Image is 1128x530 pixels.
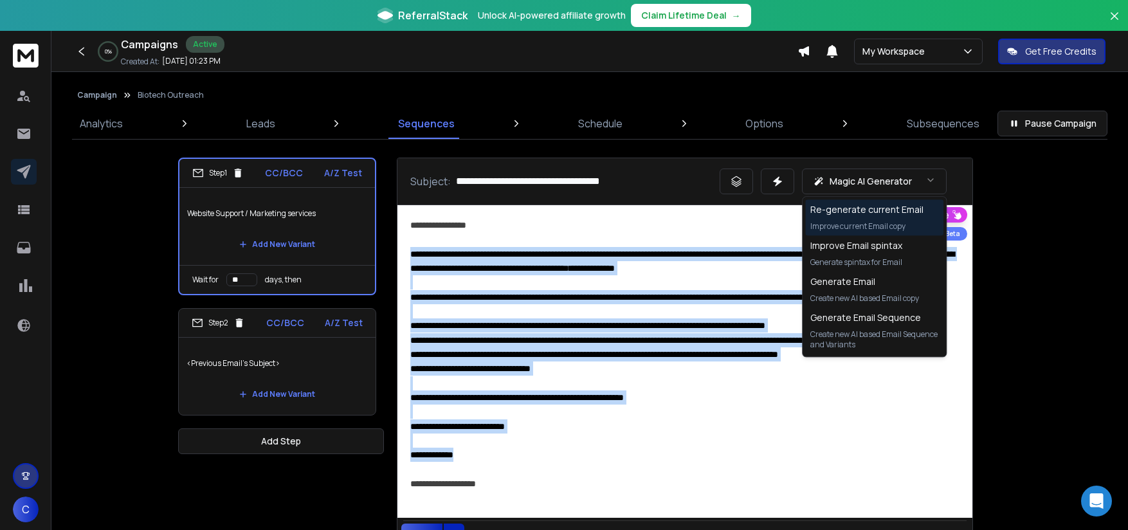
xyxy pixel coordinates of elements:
button: Magic AI Generator [802,169,947,194]
button: Add New Variant [229,381,325,407]
p: Leads [246,116,275,131]
button: C [13,497,39,522]
div: Step 2 [192,317,245,329]
button: Add Step [178,428,384,454]
p: Generate spintax for Email [810,257,902,268]
p: days, then [265,275,302,285]
button: Close banner [1106,8,1123,39]
p: My Workspace [862,45,930,58]
p: Unlock AI-powered affiliate growth [478,9,626,22]
button: Claim Lifetime Deal→ [631,4,751,27]
p: Sequences [398,116,455,131]
p: Improve current Email copy [810,221,923,232]
p: A/Z Test [325,316,363,329]
li: Step2CC/BCCA/Z Test<Previous Email's Subject>Add New Variant [178,308,376,416]
p: Wait for [192,275,219,285]
div: Beta [938,227,967,241]
p: Analytics [80,116,123,131]
a: Options [738,108,791,139]
a: Sequences [390,108,462,139]
p: Options [745,116,783,131]
p: Schedule [578,116,623,131]
p: <Previous Email's Subject> [186,345,368,381]
li: Step1CC/BCCA/Z TestWebsite Support / Marketing servicesAdd New VariantWait fordays, then [178,158,376,295]
p: Biotech Outreach [138,90,204,100]
p: A/Z Test [324,167,362,179]
p: Create new AI based Email copy [810,293,919,304]
span: → [732,9,741,22]
p: Create new AI based Email Sequence and Variants [810,329,938,350]
div: Step 1 [192,167,244,179]
div: Active [186,36,224,53]
h1: Campaigns [121,37,178,52]
h1: Re-generate current Email [810,203,923,216]
a: Schedule [570,108,630,139]
button: Campaign [77,90,117,100]
p: Magic AI Generator [830,175,912,188]
span: ReferralStack [398,8,468,23]
div: Open Intercom Messenger [1081,486,1112,516]
p: CC/BCC [265,167,303,179]
p: [DATE] 01:23 PM [162,56,221,66]
p: CC/BCC [266,316,304,329]
p: Subsequences [907,116,979,131]
button: Pause Campaign [997,111,1107,136]
h1: Generate Email Sequence [810,311,938,324]
a: Subsequences [899,108,987,139]
h1: Improve Email spintax [810,239,902,252]
a: Analytics [72,108,131,139]
p: Created At: [121,57,159,67]
p: Subject: [410,174,451,189]
a: Leads [239,108,283,139]
h1: Generate Email [810,275,919,288]
button: Get Free Credits [998,39,1105,64]
button: Add New Variant [229,232,325,257]
p: Get Free Credits [1025,45,1096,58]
p: Website Support / Marketing services [187,196,367,232]
p: 0 % [105,48,112,55]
